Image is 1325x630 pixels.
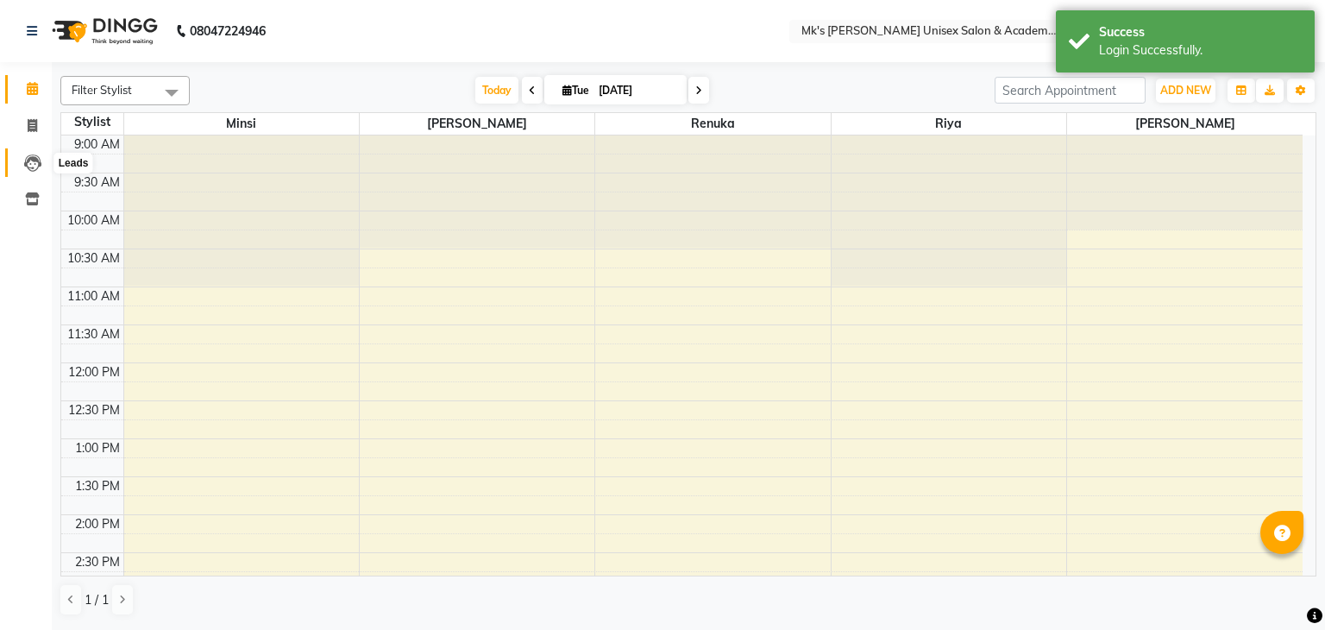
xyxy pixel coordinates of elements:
input: 2025-09-02 [593,78,680,104]
span: Riya [832,113,1066,135]
div: 12:30 PM [65,401,123,419]
div: Login Successfully. [1099,41,1302,60]
div: Stylist [61,113,123,131]
span: [PERSON_NAME] [360,113,594,135]
b: 08047224946 [190,7,266,55]
span: Tue [558,84,593,97]
div: 9:00 AM [71,135,123,154]
div: 10:30 AM [64,249,123,268]
div: Leads [54,153,93,173]
div: 2:30 PM [72,553,123,571]
span: ADD NEW [1160,84,1211,97]
div: 12:00 PM [65,363,123,381]
button: ADD NEW [1156,79,1215,103]
input: Search Appointment [995,77,1146,104]
div: 2:00 PM [72,515,123,533]
div: 11:30 AM [64,325,123,343]
div: 10:00 AM [64,211,123,230]
div: 11:00 AM [64,287,123,306]
div: 1:00 PM [72,439,123,457]
span: Filter Stylist [72,83,132,97]
div: 1:30 PM [72,477,123,495]
span: Renuka [595,113,830,135]
span: Minsi [124,113,359,135]
span: [PERSON_NAME] [1067,113,1303,135]
div: 9:30 AM [71,173,123,192]
div: Success [1099,23,1302,41]
img: logo [44,7,162,55]
span: 1 / 1 [85,591,109,609]
span: Today [475,77,518,104]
